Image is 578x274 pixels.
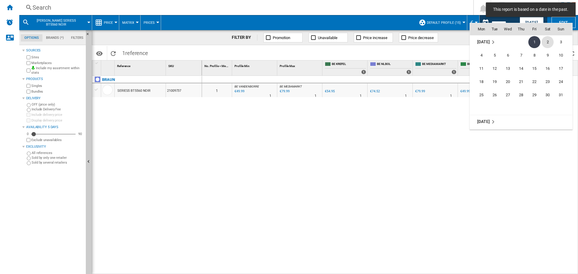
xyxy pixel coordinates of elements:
[554,88,572,102] td: Sunday August 31 2025
[528,23,541,35] th: Fri
[488,88,501,102] td: Tuesday August 26 2025
[555,63,567,75] span: 17
[475,76,487,88] span: 18
[542,36,554,48] span: 2
[489,89,501,101] span: 26
[555,49,567,61] span: 10
[514,23,528,35] th: Thu
[491,7,570,13] span: This report is based on a date in the past.
[541,62,554,75] td: Saturday August 16 2025
[554,35,572,49] td: Sunday August 3 2025
[501,49,514,62] td: Wednesday August 6 2025
[541,75,554,88] td: Saturday August 23 2025
[528,36,540,48] span: 1
[554,23,572,35] th: Sun
[470,35,572,49] tr: Week 1
[502,63,514,75] span: 13
[475,63,487,75] span: 11
[470,62,572,75] tr: Week 3
[477,39,489,44] span: [DATE]
[470,35,514,49] td: August 2025
[555,89,567,101] span: 31
[488,62,501,75] td: Tuesday August 12 2025
[470,88,488,102] td: Monday August 25 2025
[528,49,541,62] td: Friday August 8 2025
[528,62,541,75] td: Friday August 15 2025
[470,49,488,62] td: Monday August 4 2025
[489,49,501,61] span: 5
[554,62,572,75] td: Sunday August 17 2025
[514,49,528,62] td: Thursday August 7 2025
[501,88,514,102] td: Wednesday August 27 2025
[501,23,514,35] th: Wed
[502,49,514,61] span: 6
[514,88,528,102] td: Thursday August 28 2025
[475,89,487,101] span: 25
[470,115,572,128] tr: Week undefined
[470,115,572,128] td: September 2025
[542,49,554,61] span: 9
[470,23,488,35] th: Mon
[489,63,501,75] span: 12
[541,49,554,62] td: Saturday August 9 2025
[515,49,527,61] span: 7
[515,89,527,101] span: 28
[541,88,554,102] td: Saturday August 30 2025
[528,88,541,102] td: Friday August 29 2025
[528,76,540,88] span: 22
[470,49,572,62] tr: Week 2
[470,62,488,75] td: Monday August 11 2025
[470,88,572,102] tr: Week 5
[501,75,514,88] td: Wednesday August 20 2025
[514,62,528,75] td: Thursday August 14 2025
[515,63,527,75] span: 14
[528,49,540,61] span: 8
[541,35,554,49] td: Saturday August 2 2025
[542,76,554,88] span: 23
[502,89,514,101] span: 27
[501,62,514,75] td: Wednesday August 13 2025
[470,75,572,88] tr: Week 4
[515,76,527,88] span: 21
[554,75,572,88] td: Sunday August 24 2025
[470,102,572,115] tr: Week undefined
[528,89,540,101] span: 29
[475,49,487,61] span: 4
[555,36,567,48] span: 3
[555,76,567,88] span: 24
[470,75,488,88] td: Monday August 18 2025
[514,75,528,88] td: Thursday August 21 2025
[488,49,501,62] td: Tuesday August 5 2025
[477,119,489,124] span: [DATE]
[528,35,541,49] td: Friday August 1 2025
[470,23,572,129] md-calendar: Calendar
[502,76,514,88] span: 20
[489,76,501,88] span: 19
[541,23,554,35] th: Sat
[542,89,554,101] span: 30
[528,75,541,88] td: Friday August 22 2025
[554,49,572,62] td: Sunday August 10 2025
[488,23,501,35] th: Tue
[542,63,554,75] span: 16
[528,63,540,75] span: 15
[488,75,501,88] td: Tuesday August 19 2025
